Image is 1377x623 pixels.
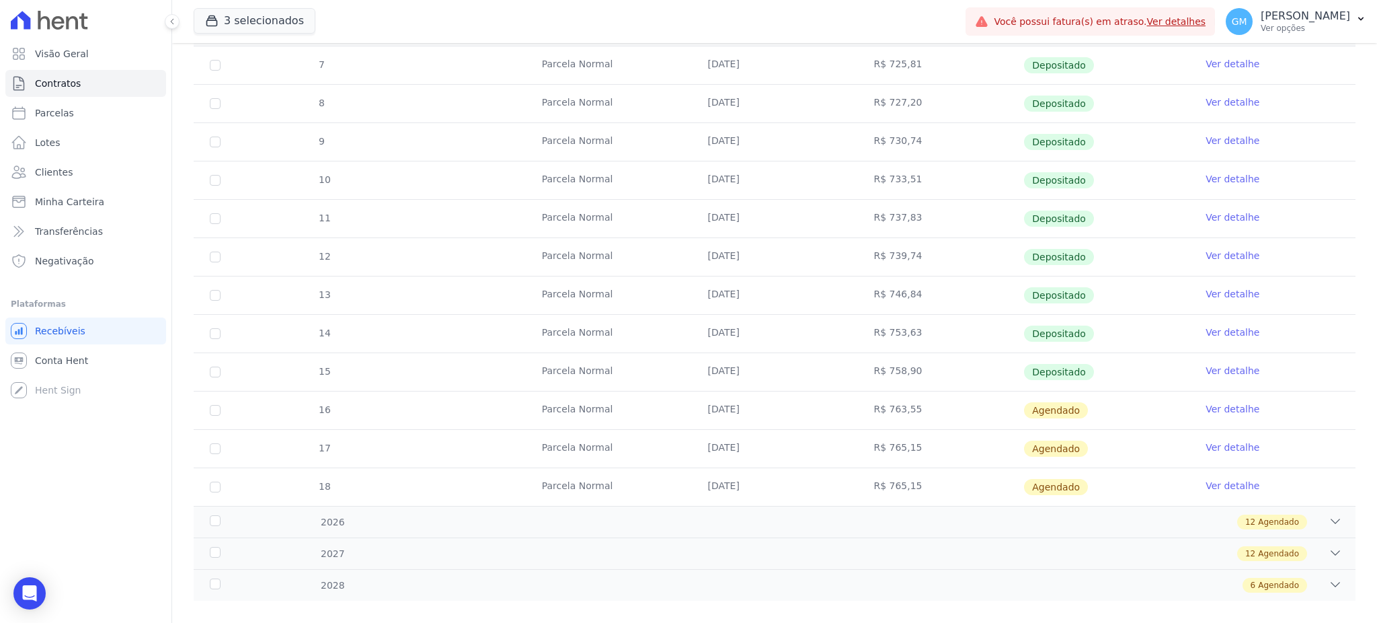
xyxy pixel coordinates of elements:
[320,579,345,593] span: 2028
[1206,326,1259,339] a: Ver detalhe
[526,85,692,122] td: Parcela Normal
[526,430,692,468] td: Parcela Normal
[1251,579,1256,591] span: 6
[1206,57,1259,71] a: Ver detalhe
[1261,23,1350,34] p: Ver opções
[35,166,73,179] span: Clientes
[1206,134,1259,147] a: Ver detalhe
[5,40,166,67] a: Visão Geral
[35,354,88,367] span: Conta Hent
[317,366,331,377] span: 15
[857,468,1023,506] td: R$ 765,15
[857,200,1023,237] td: R$ 737,83
[210,328,221,339] input: Só é possível selecionar pagamentos em aberto
[5,347,166,374] a: Conta Hent
[857,123,1023,161] td: R$ 730,74
[526,468,692,506] td: Parcela Normal
[692,161,858,199] td: [DATE]
[210,252,221,262] input: Só é possível selecionar pagamentos em aberto
[210,482,221,492] input: default
[1215,3,1377,40] button: GM [PERSON_NAME] Ver opções
[526,200,692,237] td: Parcela Normal
[857,161,1023,199] td: R$ 733,51
[210,405,221,416] input: default
[210,213,221,224] input: Só é possível selecionar pagamentos em aberto
[210,443,221,454] input: default
[692,238,858,276] td: [DATE]
[1024,249,1094,265] span: Depositado
[857,430,1023,468] td: R$ 765,15
[857,46,1023,84] td: R$ 725,81
[317,289,331,300] span: 13
[35,47,89,61] span: Visão Geral
[526,392,692,429] td: Parcela Normal
[1206,479,1259,492] a: Ver detalhe
[692,123,858,161] td: [DATE]
[210,98,221,109] input: Só é possível selecionar pagamentos em aberto
[35,195,104,209] span: Minha Carteira
[526,238,692,276] td: Parcela Normal
[35,254,94,268] span: Negativação
[5,129,166,156] a: Lotes
[210,367,221,377] input: Só é possível selecionar pagamentos em aberto
[692,392,858,429] td: [DATE]
[692,430,858,468] td: [DATE]
[5,248,166,274] a: Negativação
[857,277,1023,314] td: R$ 746,84
[320,547,345,561] span: 2027
[5,218,166,245] a: Transferências
[1258,579,1299,591] span: Agendado
[317,59,325,70] span: 7
[1024,402,1088,418] span: Agendado
[526,353,692,391] td: Parcela Normal
[35,77,81,90] span: Contratos
[1245,548,1255,560] span: 12
[317,251,331,262] span: 12
[1258,548,1299,560] span: Agendado
[317,481,331,492] span: 18
[692,200,858,237] td: [DATE]
[526,161,692,199] td: Parcela Normal
[1245,516,1255,528] span: 12
[1024,172,1094,188] span: Depositado
[210,137,221,147] input: Só é possível selecionar pagamentos em aberto
[5,70,166,97] a: Contratos
[35,106,74,120] span: Parcelas
[1206,402,1259,416] a: Ver detalhe
[692,353,858,391] td: [DATE]
[1206,287,1259,301] a: Ver detalhe
[857,85,1023,122] td: R$ 727,20
[1261,9,1350,23] p: [PERSON_NAME]
[5,100,166,126] a: Parcelas
[1024,287,1094,303] span: Depositado
[1024,326,1094,342] span: Depositado
[857,353,1023,391] td: R$ 758,90
[1024,479,1088,495] span: Agendado
[1206,249,1259,262] a: Ver detalhe
[1024,134,1094,150] span: Depositado
[35,136,61,149] span: Lotes
[194,8,315,34] button: 3 selecionados
[857,238,1023,276] td: R$ 739,74
[1232,17,1247,26] span: GM
[1258,516,1299,528] span: Agendado
[35,225,103,238] span: Transferências
[11,296,161,312] div: Plataformas
[692,85,858,122] td: [DATE]
[317,443,331,453] span: 17
[692,315,858,353] td: [DATE]
[5,188,166,215] a: Minha Carteira
[526,123,692,161] td: Parcela Normal
[320,515,345,529] span: 2026
[1024,57,1094,73] span: Depositado
[5,159,166,186] a: Clientes
[317,328,331,338] span: 14
[1024,364,1094,380] span: Depositado
[5,318,166,344] a: Recebíveis
[317,98,325,108] span: 8
[526,277,692,314] td: Parcela Normal
[857,315,1023,353] td: R$ 753,63
[1206,364,1259,377] a: Ver detalhe
[1206,96,1259,109] a: Ver detalhe
[1147,16,1206,27] a: Ver detalhes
